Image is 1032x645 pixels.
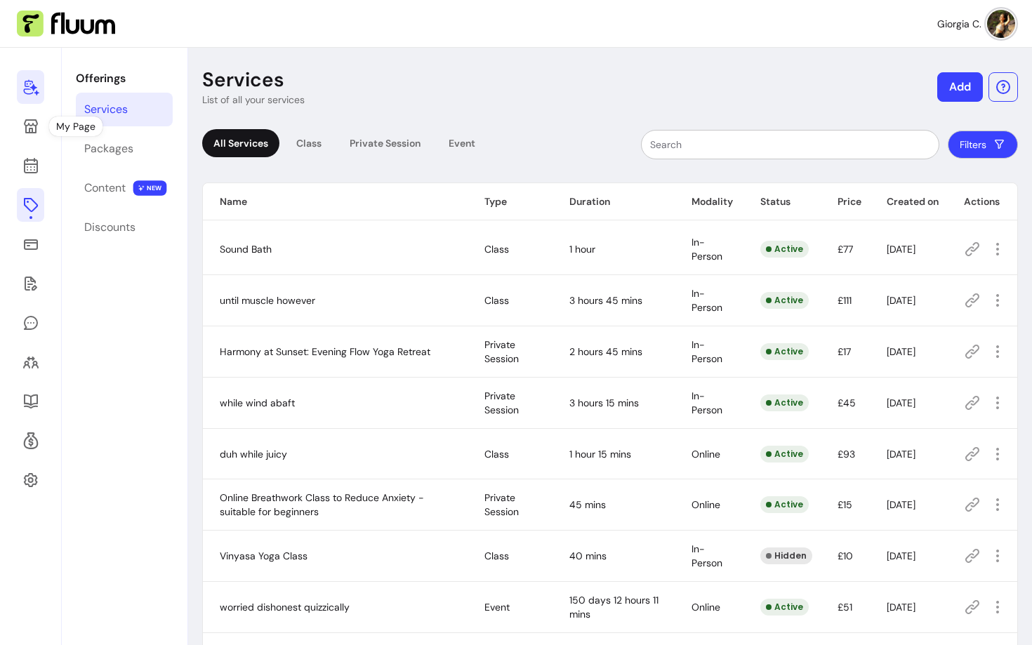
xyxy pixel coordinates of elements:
[17,345,44,379] a: Clients
[220,243,272,255] span: Sound Bath
[17,109,44,143] a: My Page
[17,267,44,300] a: Waivers
[437,129,487,157] div: Event
[838,550,853,562] span: £10
[17,463,44,497] a: Settings
[220,397,295,409] span: while wind abaft
[17,306,44,340] a: My Messages
[675,183,743,220] th: Modality
[569,550,607,562] span: 40 mins
[220,550,307,562] span: Vinyasa Yoga Class
[838,345,851,358] span: £17
[569,243,595,255] span: 1 hour
[887,550,915,562] span: [DATE]
[76,132,173,166] a: Packages
[220,294,315,307] span: until muscle however
[220,491,424,518] span: Online Breathwork Class to Reduce Anxiety - suitable for beginners
[692,338,722,365] span: In-Person
[887,448,915,460] span: [DATE]
[838,448,855,460] span: £93
[553,183,675,220] th: Duration
[468,183,552,220] th: Type
[484,491,519,518] span: Private Session
[743,183,821,220] th: Status
[484,338,519,365] span: Private Session
[760,241,809,258] div: Active
[202,93,305,107] p: List of all your services
[692,287,722,314] span: In-Person
[484,390,519,416] span: Private Session
[76,171,173,205] a: Content NEW
[760,599,809,616] div: Active
[569,594,659,620] span: 150 days 12 hours 11 mins
[133,180,167,196] span: NEW
[569,498,606,511] span: 45 mins
[484,601,510,613] span: Event
[887,397,915,409] span: [DATE]
[484,448,509,460] span: Class
[987,10,1015,38] img: avatar
[692,448,720,460] span: Online
[220,345,430,358] span: Harmony at Sunset: Evening Flow Yoga Retreat
[84,219,135,236] div: Discounts
[76,70,173,87] p: Offerings
[937,17,981,31] span: Giorgia C.
[692,498,720,511] span: Online
[760,496,809,513] div: Active
[887,294,915,307] span: [DATE]
[569,448,631,460] span: 1 hour 15 mins
[17,11,115,37] img: Fluum Logo
[947,183,1017,220] th: Actions
[760,343,809,360] div: Active
[887,498,915,511] span: [DATE]
[838,397,856,409] span: £45
[870,183,947,220] th: Created on
[838,498,852,511] span: £15
[17,70,44,104] a: Home
[937,72,983,102] button: Add
[17,188,44,222] a: Offerings
[569,397,639,409] span: 3 hours 15 mins
[760,547,812,564] div: Hidden
[285,129,333,157] div: Class
[760,394,809,411] div: Active
[650,138,930,152] input: Search
[484,550,509,562] span: Class
[220,601,350,613] span: worried dishonest quizzically
[692,236,722,262] span: In-Person
[220,448,287,460] span: duh while juicy
[84,101,128,118] div: Services
[692,543,722,569] span: In-Person
[821,183,870,220] th: Price
[49,117,102,136] div: My Page
[202,129,279,157] div: All Services
[484,243,509,255] span: Class
[760,446,809,463] div: Active
[17,424,44,458] a: Refer & Earn
[338,129,432,157] div: Private Session
[887,601,915,613] span: [DATE]
[202,67,284,93] p: Services
[484,294,509,307] span: Class
[17,385,44,418] a: Resources
[887,243,915,255] span: [DATE]
[17,227,44,261] a: Sales
[84,180,126,197] div: Content
[569,294,642,307] span: 3 hours 45 mins
[838,294,852,307] span: £111
[937,10,1015,38] button: avatarGiorgia C.
[203,183,468,220] th: Name
[76,93,173,126] a: Services
[948,131,1018,159] button: Filters
[760,292,809,309] div: Active
[17,149,44,182] a: Calendar
[838,601,852,613] span: £51
[887,345,915,358] span: [DATE]
[692,601,720,613] span: Online
[692,390,722,416] span: In-Person
[569,345,642,358] span: 2 hours 45 mins
[84,140,133,157] div: Packages
[838,243,853,255] span: £77
[76,211,173,244] a: Discounts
